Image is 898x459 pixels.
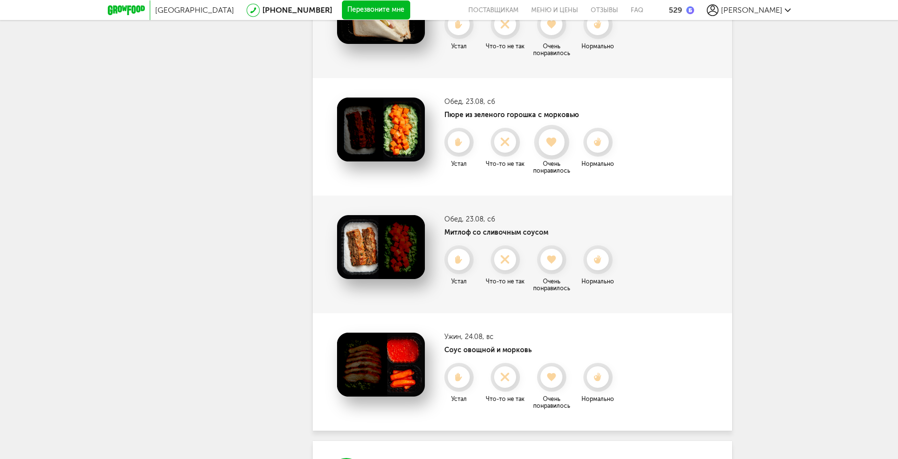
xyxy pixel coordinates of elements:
div: Устал [437,160,481,167]
div: Нормально [576,43,620,50]
img: Митлоф со сливочным соусом [337,215,425,279]
h3: Обед [444,98,620,106]
div: Что-то не так [483,278,527,285]
div: Нормально [576,160,620,167]
span: , 23.08, сб [462,215,495,223]
div: Очень понравилось [530,160,574,174]
span: [GEOGRAPHIC_DATA] [155,5,234,15]
h3: Обед [444,215,620,223]
div: Очень понравилось [530,396,574,409]
div: Очень понравилось [530,278,574,292]
div: Что-то не так [483,396,527,402]
div: Очень понравилось [530,43,574,57]
h4: Митлоф со сливочным соусом [444,228,620,237]
div: Устал [437,278,481,285]
span: , 23.08, сб [462,98,495,106]
div: Нормально [576,396,620,402]
img: bonus_b.cdccf46.png [686,6,694,14]
span: [PERSON_NAME] [721,5,782,15]
a: [PHONE_NUMBER] [262,5,332,15]
button: Перезвоните мне [342,0,410,20]
h4: Пюре из зеленого горошка с морковью [444,111,620,119]
div: Нормально [576,278,620,285]
img: Соус овощной и морковь [337,333,425,397]
img: Пюре из зеленого горошка с морковью [337,98,425,161]
div: Устал [437,396,481,402]
h4: Соус овощной и морковь [444,346,620,354]
span: , 24.08, вс [461,333,494,341]
div: 529 [669,5,682,15]
div: Устал [437,43,481,50]
div: Что-то не так [483,43,527,50]
h3: Ужин [444,333,620,341]
div: Что-то не так [483,160,527,167]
